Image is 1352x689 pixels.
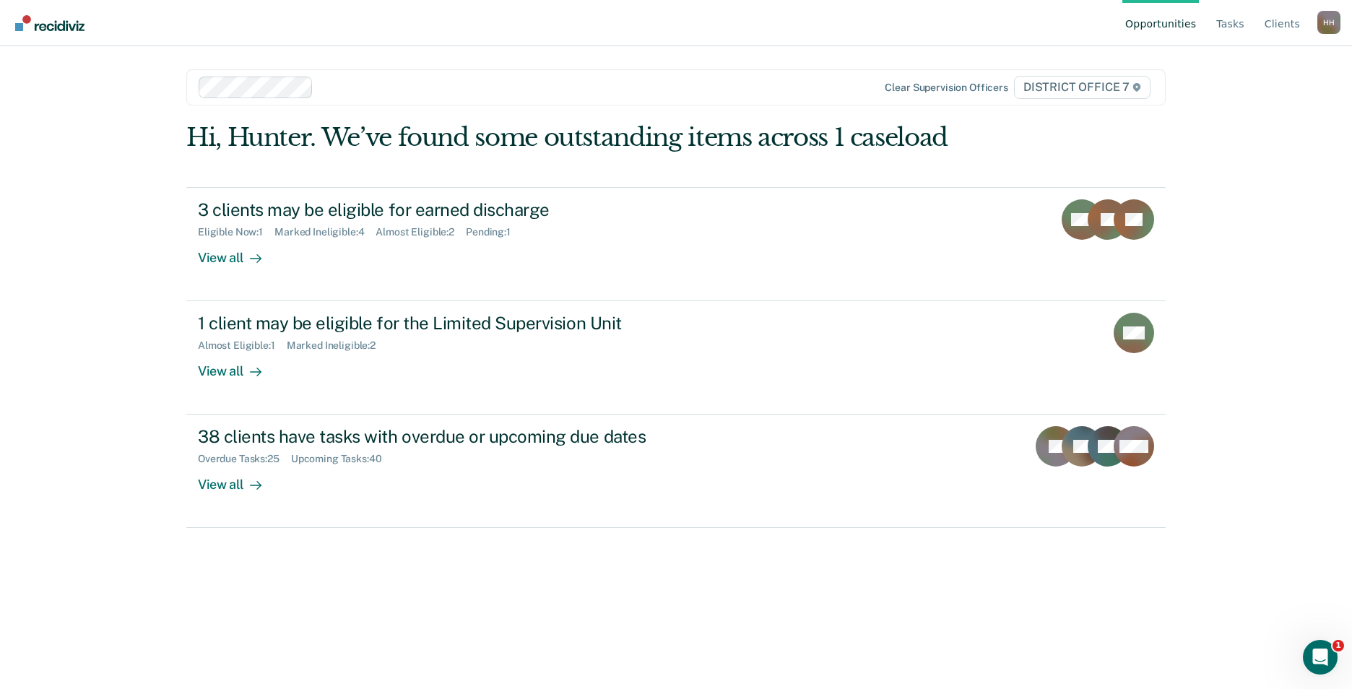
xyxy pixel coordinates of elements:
div: Pending : 1 [466,226,522,238]
a: 3 clients may be eligible for earned dischargeEligible Now:1Marked Ineligible:4Almost Eligible:2P... [186,187,1166,301]
iframe: Intercom live chat [1303,640,1338,675]
div: Hi, Hunter. We’ve found some outstanding items across 1 caseload [186,123,970,152]
div: Upcoming Tasks : 40 [291,453,394,465]
div: Clear supervision officers [885,82,1007,94]
div: View all [198,238,279,266]
div: Eligible Now : 1 [198,226,274,238]
div: H H [1317,11,1340,34]
img: Recidiviz [15,15,84,31]
a: 38 clients have tasks with overdue or upcoming due datesOverdue Tasks:25Upcoming Tasks:40View all [186,415,1166,528]
div: Marked Ineligible : 2 [287,339,387,352]
div: 1 client may be eligible for the Limited Supervision Unit [198,313,705,334]
div: Almost Eligible : 1 [198,339,287,352]
div: View all [198,352,279,380]
div: 38 clients have tasks with overdue or upcoming due dates [198,426,705,447]
span: DISTRICT OFFICE 7 [1014,76,1150,99]
button: Profile dropdown button [1317,11,1340,34]
div: Overdue Tasks : 25 [198,453,291,465]
div: 3 clients may be eligible for earned discharge [198,199,705,220]
a: 1 client may be eligible for the Limited Supervision UnitAlmost Eligible:1Marked Ineligible:2View... [186,301,1166,415]
div: View all [198,465,279,493]
div: Almost Eligible : 2 [376,226,466,238]
span: 1 [1332,640,1344,651]
div: Marked Ineligible : 4 [274,226,376,238]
